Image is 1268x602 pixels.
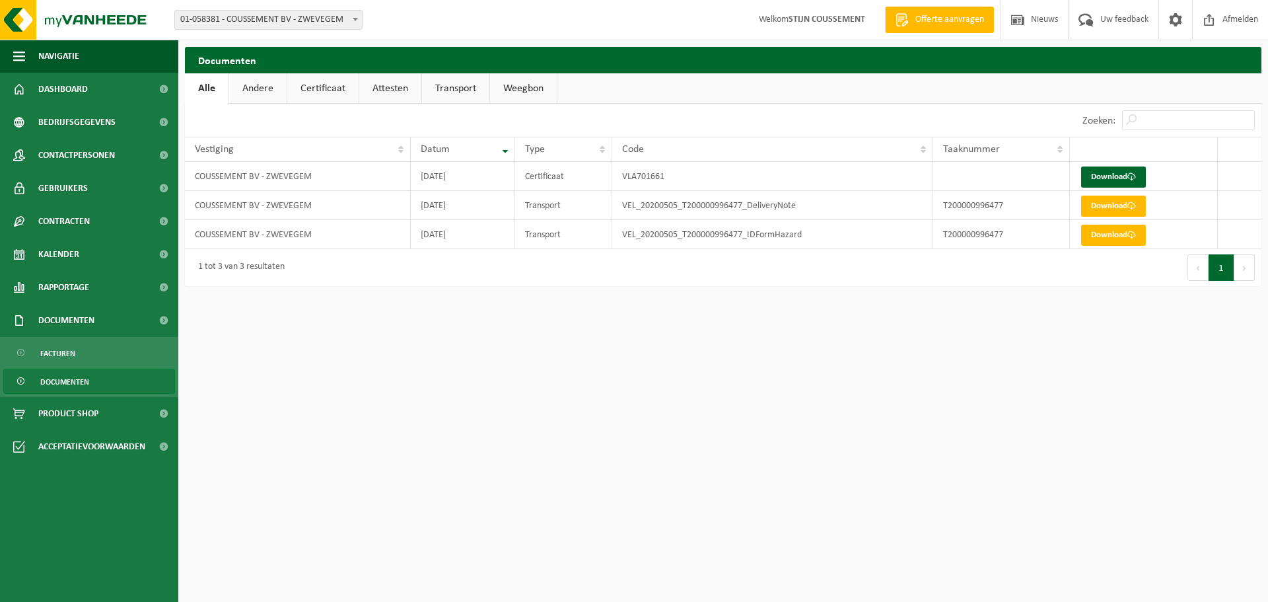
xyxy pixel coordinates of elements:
td: VEL_20200505_T200000996477_DeliveryNote [612,191,933,220]
span: 01-058381 - COUSSEMENT BV - ZWEVEGEM [174,10,363,30]
span: Documenten [38,304,94,337]
span: Acceptatievoorwaarden [38,430,145,463]
td: COUSSEMENT BV - ZWEVEGEM [185,162,411,191]
td: COUSSEMENT BV - ZWEVEGEM [185,220,411,249]
span: Kalender [38,238,79,271]
span: Documenten [40,369,89,395]
a: Attesten [359,73,421,104]
label: Zoeken: [1082,116,1115,126]
a: Weegbon [490,73,557,104]
span: Rapportage [38,271,89,304]
button: 1 [1209,254,1234,281]
span: Bedrijfsgegevens [38,106,116,139]
td: [DATE] [411,191,515,220]
a: Offerte aanvragen [885,7,994,33]
span: Vestiging [195,144,234,155]
td: T200000996477 [933,191,1070,220]
span: Datum [421,144,450,155]
td: VEL_20200505_T200000996477_IDFormHazard [612,220,933,249]
a: Download [1081,196,1146,217]
span: Facturen [40,341,75,366]
span: Taaknummer [943,144,1000,155]
span: Offerte aanvragen [912,13,987,26]
a: Certificaat [287,73,359,104]
a: Transport [422,73,489,104]
a: Andere [229,73,287,104]
span: Contactpersonen [38,139,115,172]
h2: Documenten [185,47,1261,73]
span: 01-058381 - COUSSEMENT BV - ZWEVEGEM [175,11,362,29]
td: VLA701661 [612,162,933,191]
td: T200000996477 [933,220,1070,249]
a: Alle [185,73,229,104]
span: Type [525,144,545,155]
td: COUSSEMENT BV - ZWEVEGEM [185,191,411,220]
span: Contracten [38,205,90,238]
button: Previous [1187,254,1209,281]
div: 1 tot 3 van 3 resultaten [192,256,285,280]
span: Product Shop [38,397,98,430]
a: Download [1081,225,1146,246]
button: Next [1234,254,1255,281]
td: [DATE] [411,220,515,249]
a: Download [1081,167,1146,188]
td: Transport [515,191,612,220]
td: [DATE] [411,162,515,191]
span: Dashboard [38,73,88,106]
a: Documenten [3,369,175,394]
span: Navigatie [38,40,79,73]
strong: STIJN COUSSEMENT [789,15,865,24]
a: Facturen [3,340,175,365]
span: Gebruikers [38,172,88,205]
td: Transport [515,220,612,249]
td: Certificaat [515,162,612,191]
span: Code [622,144,644,155]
